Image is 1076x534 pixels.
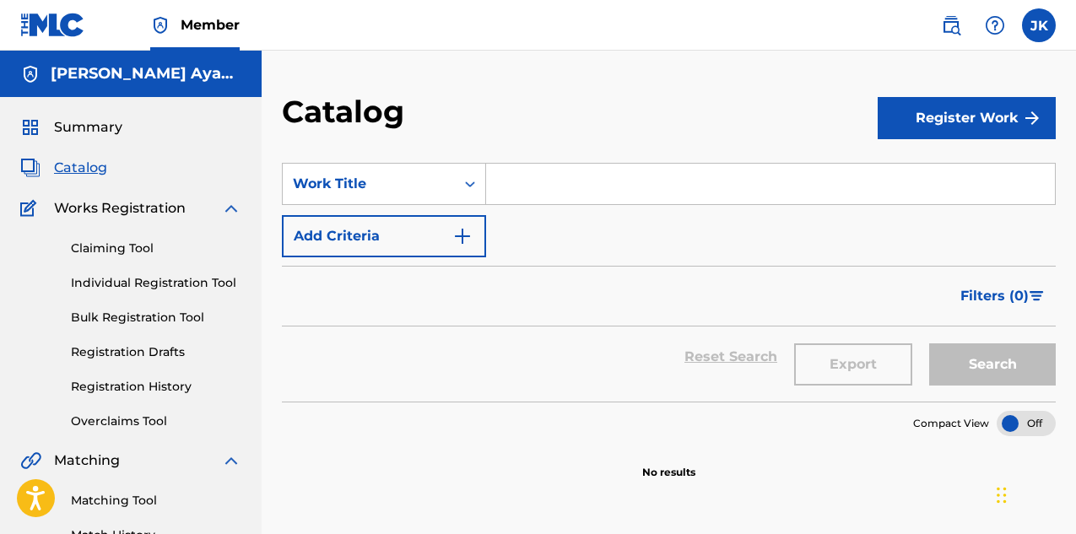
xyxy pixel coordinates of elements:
img: Catalog [20,158,41,178]
span: Member [181,15,240,35]
a: Registration Drafts [71,343,241,361]
img: filter [1030,291,1044,301]
div: Work Title [293,174,445,194]
a: Registration History [71,378,241,396]
span: Summary [54,117,122,138]
a: SummarySummary [20,117,122,138]
h5: Joseph Ayanfe Kolawole [51,64,241,84]
span: Catalog [54,158,107,178]
p: No results [642,445,695,480]
h2: Catalog [282,93,413,131]
img: Matching [20,450,41,471]
img: Top Rightsholder [150,15,170,35]
a: Overclaims Tool [71,413,241,430]
button: Filters (0) [950,275,1056,317]
span: Compact View [913,416,989,431]
span: Filters ( 0 ) [960,286,1029,306]
iframe: Resource Center [1029,329,1076,451]
a: Bulk Registration Tool [71,309,241,326]
img: f7272a7cc735f4ea7f67.svg [1022,108,1042,128]
div: User Menu [1022,8,1056,42]
div: Drag [997,470,1007,521]
a: Individual Registration Tool [71,274,241,292]
img: Works Registration [20,198,42,218]
button: Register Work [878,97,1056,139]
img: expand [221,450,241,471]
span: Matching [54,450,120,471]
a: CatalogCatalog [20,158,107,178]
span: Works Registration [54,198,186,218]
img: Summary [20,117,41,138]
a: Matching Tool [71,492,241,510]
img: search [941,15,961,35]
iframe: Chat Widget [992,453,1076,534]
a: Public Search [934,8,968,42]
img: Accounts [20,64,41,84]
form: Search Form [282,163,1056,402]
img: expand [221,198,241,218]
button: Add Criteria [282,215,486,257]
img: help [985,15,1005,35]
img: MLC Logo [20,13,85,37]
div: Help [978,8,1012,42]
a: Claiming Tool [71,240,241,257]
img: 9d2ae6d4665cec9f34b9.svg [452,226,473,246]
